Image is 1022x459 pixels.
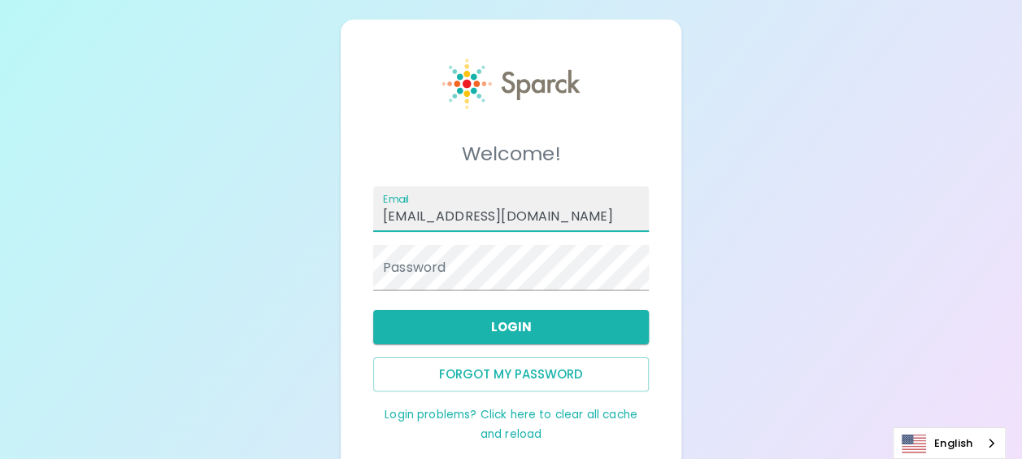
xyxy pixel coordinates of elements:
a: Login problems? Click here to clear all cache and reload [385,407,637,442]
label: Email [383,192,409,206]
a: English [894,428,1005,458]
h5: Welcome! [373,141,649,167]
aside: Language selected: English [893,427,1006,459]
div: Language [893,427,1006,459]
button: Login [373,310,649,344]
button: Forgot my password [373,357,649,391]
img: Sparck logo [442,59,580,109]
